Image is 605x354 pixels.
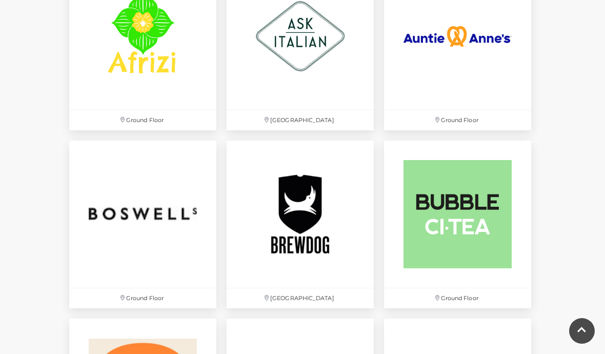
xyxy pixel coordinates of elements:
[379,135,536,313] a: Ground Floor
[221,135,379,313] a: [GEOGRAPHIC_DATA]
[69,110,216,130] p: Ground Floor
[384,288,531,308] p: Ground Floor
[227,110,374,130] p: [GEOGRAPHIC_DATA]
[69,288,216,308] p: Ground Floor
[64,135,221,313] a: Ground Floor
[384,110,531,130] p: Ground Floor
[227,288,374,308] p: [GEOGRAPHIC_DATA]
